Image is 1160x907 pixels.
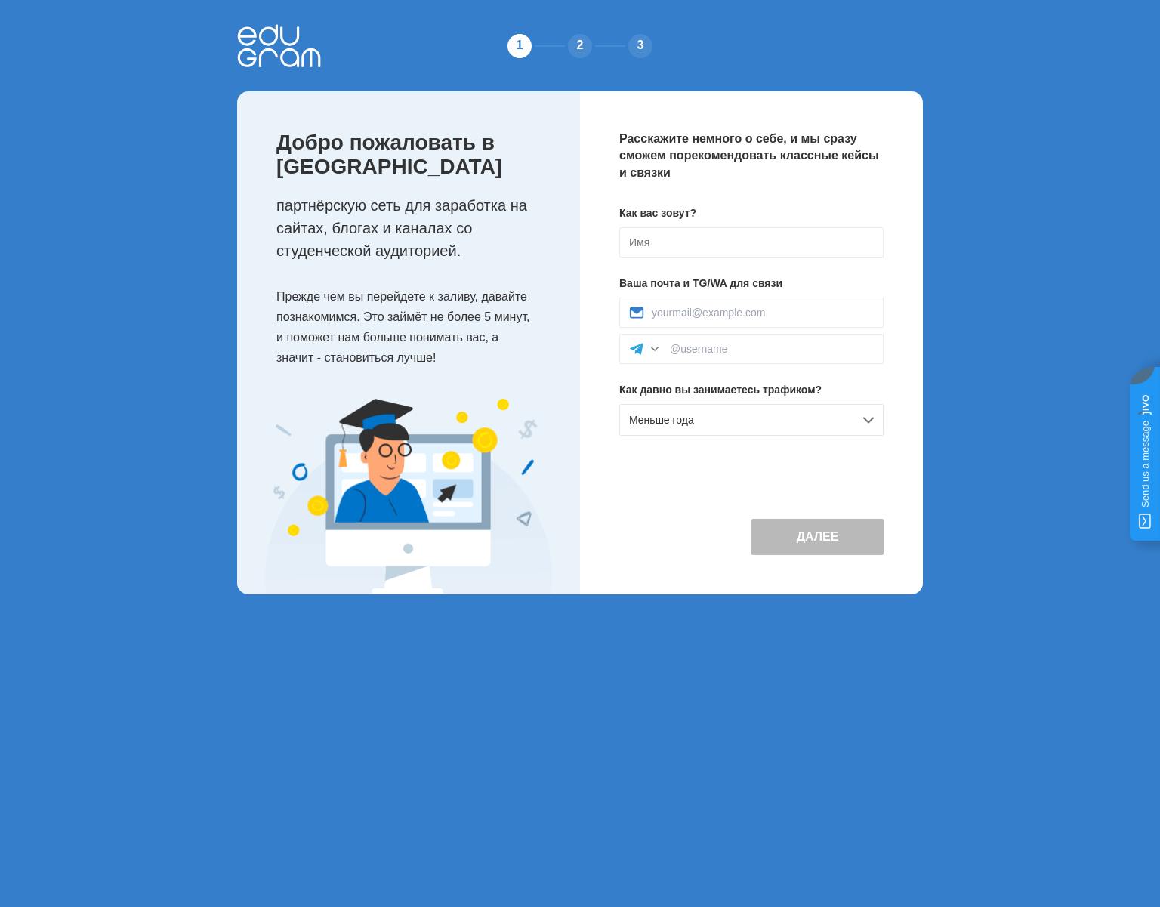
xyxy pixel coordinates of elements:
p: Ваша почта и TG/WA для связи [619,276,884,292]
div: 3 [625,31,656,61]
p: Как вас зовут? [619,205,884,221]
p: партнёрскую сеть для заработка на сайтах, блогах и каналах со студенческой аудиторией. [276,194,550,262]
div: 2 [565,31,595,61]
p: Расскажите немного о себе, и мы сразу сможем порекомендовать классные кейсы и связки [619,131,884,181]
img: Expert Image [265,399,552,594]
span: Меньше года [629,414,694,426]
p: Как давно вы занимаетесь трафиком? [619,382,884,398]
input: Имя [619,227,884,258]
button: Далее [751,519,884,555]
div: 1 [504,31,535,61]
input: @username [670,343,874,355]
input: yourmail@example.com [652,307,874,319]
p: Добро пожаловать в [GEOGRAPHIC_DATA] [276,131,550,179]
p: Прежде чем вы перейдете к заливу, давайте познакомимся. Это займёт не более 5 минут, и поможет на... [276,286,550,369]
